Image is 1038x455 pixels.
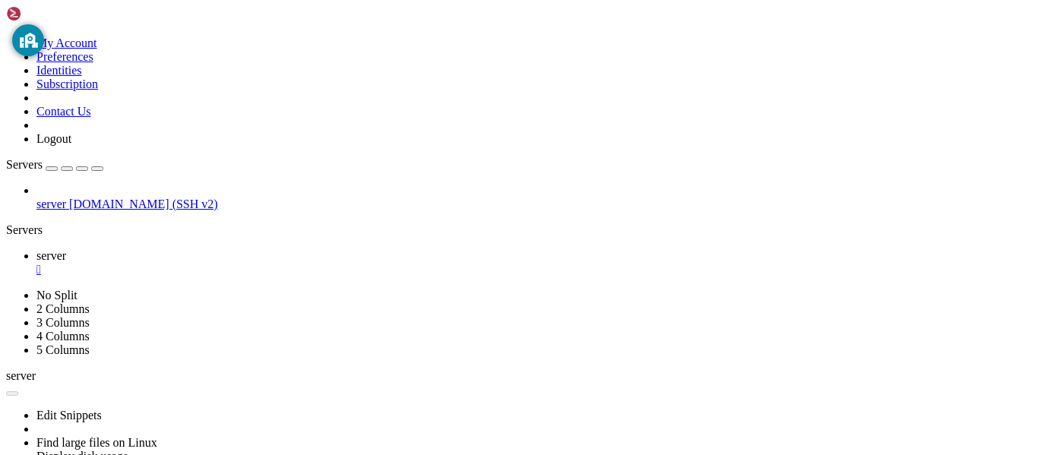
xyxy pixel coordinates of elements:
li: server [DOMAIN_NAME] (SSH v2) [36,184,1032,211]
a: Edit Snippets [36,409,102,422]
a: 2 Columns [36,302,90,315]
a: Preferences [36,50,93,63]
a: server [DOMAIN_NAME] (SSH v2) [36,197,1032,211]
span: server [6,369,36,382]
a: Servers [6,158,103,171]
a: 4 Columns [36,330,90,343]
span: Servers [6,158,43,171]
button: GoGuardian Privacy Information [12,24,44,56]
a: Identities [36,64,82,77]
a: Subscription [36,77,98,90]
a: 5 Columns [36,343,90,356]
a:  [36,263,1032,276]
a: My Account [36,36,97,49]
span: [DOMAIN_NAME] (SSH v2) [69,197,218,210]
span: server [36,249,66,262]
a: server [36,249,1032,276]
a: Find large files on Linux [36,436,157,449]
a: 3 Columns [36,316,90,329]
a: Logout [36,132,71,145]
a: No Split [36,289,78,302]
div: Servers [6,223,1032,237]
a: Contact Us [36,105,91,118]
img: Shellngn [6,6,93,21]
span: server [36,197,66,210]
